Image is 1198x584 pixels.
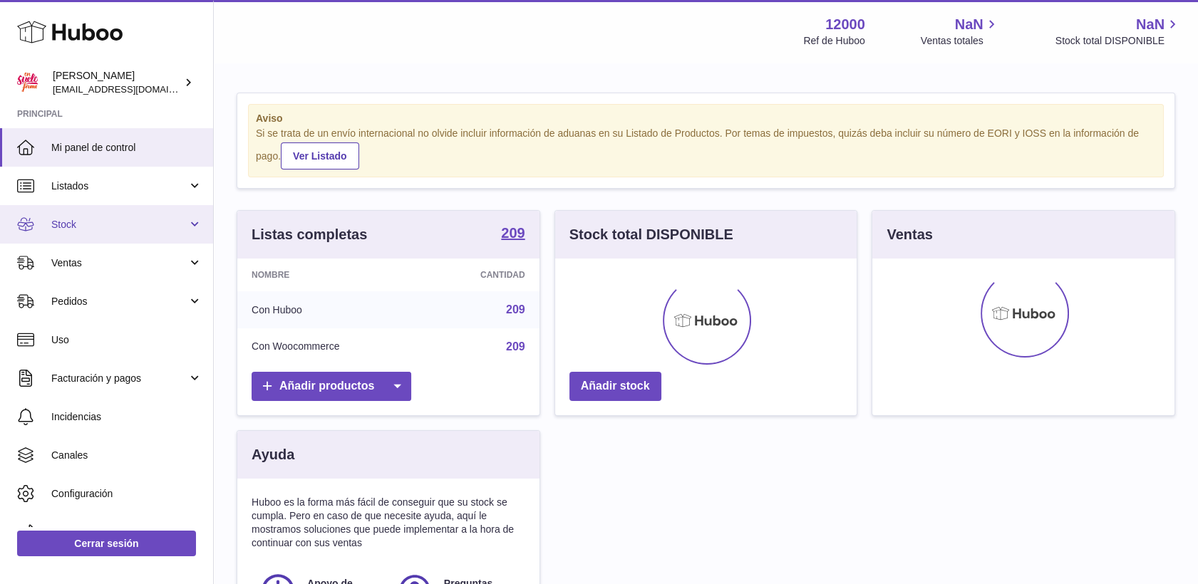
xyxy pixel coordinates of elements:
a: NaN Ventas totales [921,15,1000,48]
strong: 12000 [825,15,865,34]
a: NaN Stock total DISPONIBLE [1055,15,1181,48]
h3: Stock total DISPONIBLE [569,225,733,244]
td: Con Woocommerce [237,328,423,365]
span: NaN [1136,15,1165,34]
div: Ref de Huboo [803,34,864,48]
div: Si se trata de un envío internacional no olvide incluir información de aduanas en su Listado de P... [256,127,1156,170]
th: Cantidad [423,259,539,291]
p: Huboo es la forma más fácil de conseguir que su stock se cumpla. Pero en caso de que necesite ayu... [252,496,525,550]
a: 209 [501,226,525,243]
span: [EMAIL_ADDRESS][DOMAIN_NAME] [53,83,210,95]
a: 209 [506,340,525,353]
span: Canales [51,449,202,462]
strong: Aviso [256,112,1156,125]
span: Listados [51,179,187,193]
span: Uso [51,333,202,347]
a: Añadir productos [252,372,411,401]
span: Ventas [51,256,187,270]
span: NaN [955,15,983,34]
span: Pedidos [51,295,187,308]
img: mar@ensuelofirme.com [17,72,38,93]
a: 209 [506,303,525,316]
span: Incidencias [51,410,202,424]
h3: Ventas [887,225,932,244]
a: Ver Listado [281,142,358,170]
th: Nombre [237,259,423,291]
span: Stock [51,218,187,231]
span: Facturación y pagos [51,372,187,385]
h3: Listas completas [252,225,367,244]
strong: 209 [501,226,525,240]
h3: Ayuda [252,445,294,464]
td: Con Huboo [237,291,423,328]
div: [PERSON_NAME] [53,69,181,96]
span: Mi panel de control [51,141,202,155]
a: Cerrar sesión [17,531,196,556]
span: Configuración [51,487,202,501]
span: Stock total DISPONIBLE [1055,34,1181,48]
span: Ventas totales [921,34,1000,48]
span: Devoluciones [51,526,202,539]
a: Añadir stock [569,372,661,401]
